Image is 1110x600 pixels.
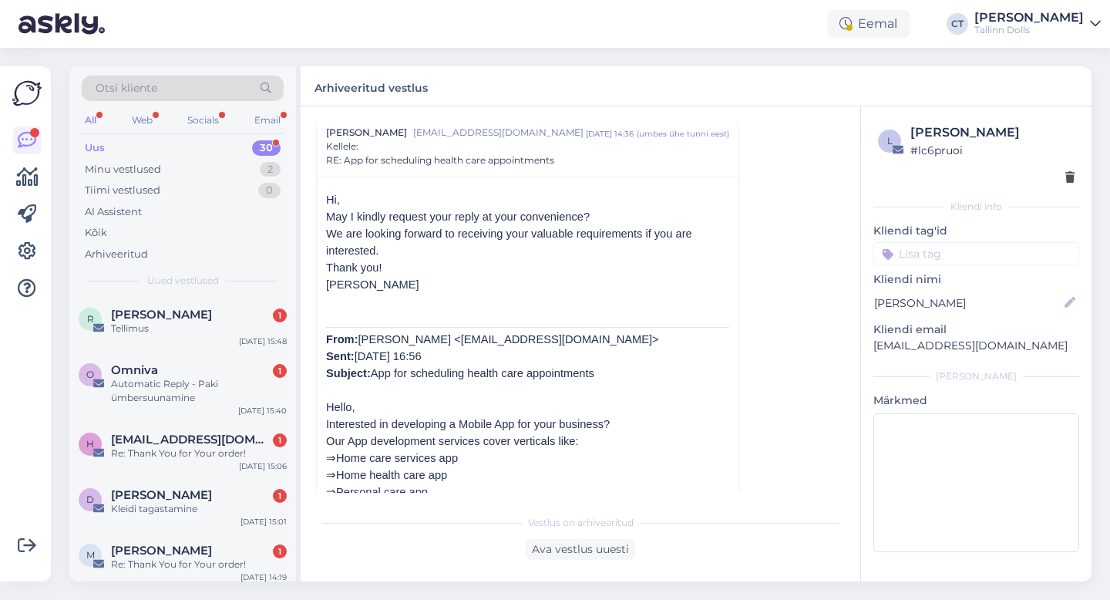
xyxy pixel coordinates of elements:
span: Otsi kliente [96,80,157,96]
div: CT [947,13,968,35]
p: Kliendi nimi [873,271,1079,288]
p: [EMAIL_ADDRESS][DOMAIN_NAME] [873,338,1079,354]
div: 0 [258,183,281,198]
span: M [86,549,95,561]
span: Personal care app [336,486,428,498]
label: Arhiveeritud vestlus [314,76,428,96]
span: Our App development services cover verticals like: [326,435,578,447]
div: Uus [85,140,105,156]
div: [DATE] 14:19 [240,571,287,583]
p: Märkmed [873,393,1079,409]
span: ⇒ [326,486,336,498]
div: [DATE] 15:06 [239,460,287,472]
span: Reeli Tepp [111,308,212,322]
div: 1 [273,308,287,322]
span: Thank you! [326,261,382,274]
a: [PERSON_NAME]Tallinn Dolls [974,12,1101,36]
div: AI Assistent [85,204,142,220]
div: Eemal [827,10,910,38]
span: RE: App for scheduling health care appointments [326,153,554,167]
div: Kõik [85,225,107,241]
div: 1 [273,433,287,447]
span: h [86,438,94,450]
span: Vestlus on arhiveeritud [528,516,634,530]
div: 1 [273,489,287,503]
div: Arhiveeritud [85,247,148,262]
div: 1 [273,364,287,378]
div: Re: Thank You for Your order! [111,447,287,460]
div: [DATE] 15:48 [239,335,287,347]
div: [PERSON_NAME] [974,12,1084,24]
span: [PERSON_NAME] <[EMAIL_ADDRESS][DOMAIN_NAME]> [DATE] 16:56 App for scheduling health care appointm... [326,333,659,379]
span: Hello, [326,401,355,413]
span: Hi, [326,194,340,206]
div: 2 [260,162,281,177]
div: Kleidi tagastamine [111,502,287,516]
img: Askly Logo [12,79,42,108]
span: Uued vestlused [147,274,219,288]
div: [PERSON_NAME] [910,123,1075,142]
span: R [87,313,94,325]
p: Kliendi email [873,322,1079,338]
div: [DATE] 14:36 [586,128,634,140]
span: D [86,494,94,505]
span: Omniva [111,363,158,377]
div: # lc6pruoi [910,142,1075,159]
span: O [86,369,94,380]
span: [EMAIL_ADDRESS][DOMAIN_NAME] [413,126,586,140]
b: Sent: [326,350,355,362]
span: [PERSON_NAME] [326,278,419,291]
span: May I kindly request your reply at your convenience? [326,211,590,223]
span: ⇒ [326,452,336,464]
span: We are looking forward to receiving your valuable requirements if you are interested. [326,228,692,257]
div: Tallinn Dolls [974,24,1084,36]
span: halis@hot.ee [111,433,271,447]
span: From: [326,333,358,346]
p: Kliendi tag'id [873,223,1079,239]
div: Re: Thank You for Your order! [111,558,287,571]
div: Socials [184,110,222,130]
div: Automatic Reply - Paki ümbersuunamine [111,377,287,405]
div: Minu vestlused [85,162,161,177]
input: Lisa nimi [874,295,1061,312]
span: Kellele : [326,140,358,152]
div: ( umbes ühe tunni eest ) [637,128,729,140]
span: l [887,135,893,147]
div: Tellimus [111,322,287,335]
div: [DATE] 15:01 [240,516,287,528]
span: Home health care app [336,469,447,481]
span: ⇒ [326,469,336,481]
div: Email [251,110,284,130]
div: [PERSON_NAME] [873,369,1079,383]
span: [PERSON_NAME] [326,126,407,140]
input: Lisa tag [873,242,1079,265]
div: All [82,110,99,130]
div: Ava vestlus uuesti [526,539,635,560]
div: [DATE] 15:40 [238,405,287,416]
b: Subject: [326,367,371,379]
div: Tiimi vestlused [85,183,160,198]
span: Home care services app [336,452,458,464]
div: 30 [252,140,281,156]
span: Interested in developing a Mobile App for your business? [326,418,610,430]
div: Kliendi info [873,200,1079,214]
div: 1 [273,544,287,558]
span: Mari-Liis Kupri [111,544,212,558]
div: Web [129,110,156,130]
span: Diana Silvet [111,488,212,502]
